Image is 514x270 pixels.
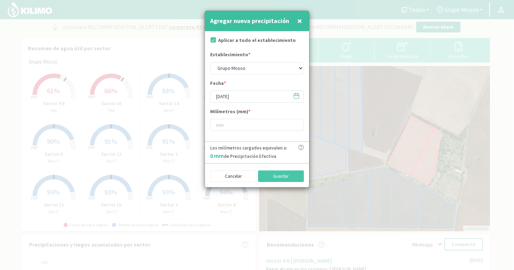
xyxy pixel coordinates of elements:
[258,170,304,182] button: Guardar
[297,15,302,27] span: ×
[210,16,289,26] h4: Agregar nueva precipitación
[295,14,304,28] button: Close
[218,37,296,44] label: Aplicar a todo el establecimiento
[210,80,226,89] label: Fecha
[210,108,250,117] label: Milímetros (mm)
[210,51,250,60] label: Establecimiento
[210,145,287,160] p: Los milímetros cargados equivalen a: de Precipitación Efectiva
[210,119,304,131] input: mm
[210,170,256,182] button: Cancelar
[210,152,224,159] span: 0 mm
